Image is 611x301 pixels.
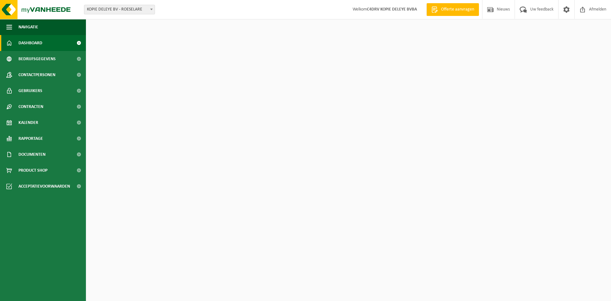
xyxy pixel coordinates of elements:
span: Product Shop [18,162,47,178]
a: Offerte aanvragen [426,3,479,16]
span: Navigatie [18,19,38,35]
span: KOPIE DELEYE BV - ROESELARE [84,5,155,14]
span: Offerte aanvragen [439,6,476,13]
span: Contactpersonen [18,67,55,83]
strong: C4DRV KOPIE DELEYE BVBA [367,7,417,12]
span: Bedrijfsgegevens [18,51,56,67]
span: Documenten [18,147,46,162]
span: Gebruikers [18,83,42,99]
span: Contracten [18,99,43,115]
span: Rapportage [18,131,43,147]
span: Acceptatievoorwaarden [18,178,70,194]
span: Kalender [18,115,38,131]
span: Dashboard [18,35,42,51]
